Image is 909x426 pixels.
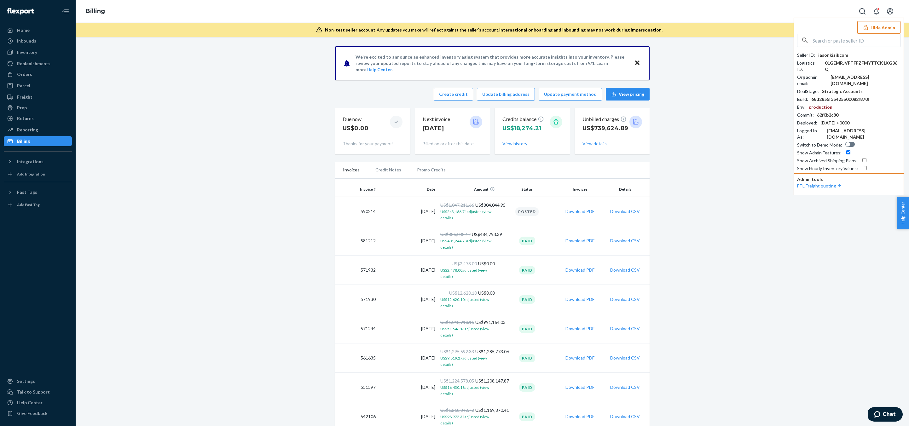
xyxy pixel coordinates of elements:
iframe: Opens a widget where you can chat to one of our agents [868,407,903,423]
input: Search or paste seller ID [813,34,900,47]
div: Paid [519,412,535,421]
span: US$401,244.78 adjusted (view details) [440,239,491,250]
span: US$1,042,710.16 [440,319,474,325]
p: Unbilled charges [582,116,628,123]
button: Download CSV [610,238,640,244]
div: DealStage : [797,88,819,95]
li: Invoices [335,162,368,178]
a: Billing [86,8,105,14]
a: Returns [4,113,72,124]
button: Help Center [897,197,909,229]
a: Prep [4,103,72,113]
p: Due now [343,116,368,123]
div: Fast Tags [17,189,37,195]
th: Details [603,182,650,197]
button: Download PDF [565,413,594,420]
div: Org admin email : [797,74,827,87]
button: US$98,972.31adjusted (view details) [440,413,495,426]
span: US$12,620.10 adjusted (view details) [440,297,489,308]
p: [DATE] [423,124,450,132]
button: US$401,244.78adjusted (view details) [440,238,495,250]
div: Replenishments [17,60,50,67]
span: Non-test seller account: [325,27,377,32]
div: 01GEMRJVFTFFZFMYTTCK1XG36Q [825,60,900,72]
a: FTL Freight quoting [797,183,842,188]
button: Download PDF [565,384,594,390]
div: Logistics ID : [797,60,822,72]
div: Paid [519,237,535,245]
div: [EMAIL_ADDRESS][DOMAIN_NAME] [827,128,900,140]
td: [DATE] [378,285,438,314]
button: Download CSV [610,208,640,215]
button: Download PDF [565,238,594,244]
div: Commit : [797,112,814,118]
td: 561635 [335,343,378,373]
a: Add Fast Tag [4,200,72,210]
button: Download PDF [565,325,594,332]
div: [DATE] +0000 [820,120,849,126]
span: US$16,430.18 adjusted (view details) [440,385,489,396]
th: Status [497,182,557,197]
div: Give Feedback [17,410,48,417]
button: US$2,478.00adjusted (view details) [440,267,495,279]
td: US$804,044.95 [438,197,497,226]
p: Credits balance [502,116,544,123]
button: Download PDF [565,355,594,361]
td: US$484,793.39 [438,226,497,256]
div: Settings [17,378,35,384]
button: Hide Admin [857,21,900,34]
div: Show Hourly Inventory Values : [797,165,858,172]
button: Open account menu [884,5,896,18]
td: US$991,164.03 [438,314,497,343]
div: Help Center [17,400,43,406]
td: US$0.00 [438,285,497,314]
div: Switch to Demo Mode : [797,142,842,148]
td: [DATE] [378,256,438,285]
span: US$1,224,578.05 [440,378,474,383]
p: US$0.00 [343,124,368,132]
li: Credit Notes [368,162,409,178]
td: 581212 [335,226,378,256]
span: International onboarding and inbounding may not work during impersonation. [499,27,663,32]
div: Add Fast Tag [17,202,40,207]
span: US$2,478.00 [452,261,477,266]
button: Open Search Box [856,5,869,18]
div: Add Integration [17,171,45,177]
button: Integrations [4,157,72,167]
div: Paid [519,295,535,304]
td: 571244 [335,314,378,343]
th: Invoice # [335,182,378,197]
td: [DATE] [378,343,438,373]
button: Fast Tags [4,187,72,197]
div: Paid [519,266,535,274]
button: Give Feedback [4,408,72,418]
a: Help Center [4,398,72,408]
div: Env : [797,104,806,110]
button: Open notifications [870,5,883,18]
button: View pricing [606,88,650,101]
div: jasonkizikcom [818,52,848,58]
a: Inbounds [4,36,72,46]
a: Add Integration [4,169,72,179]
button: Update payment method [539,88,602,101]
button: US$51,546.13adjusted (view details) [440,325,495,338]
div: Reporting [17,127,38,133]
div: Inbounds [17,38,36,44]
p: We're excited to announce an enhanced inventory aging system that provides more accurate insights... [356,54,628,73]
button: Download CSV [610,325,640,332]
span: US$1,047,211.66 [440,202,474,208]
td: [DATE] [378,226,438,256]
button: Download CSV [610,296,640,302]
td: US$0.00 [438,256,497,285]
button: Download CSV [610,413,640,420]
div: Integrations [17,158,43,165]
div: Returns [17,115,34,122]
button: US$12,620.10adjusted (view details) [440,296,495,309]
div: Strategic Accounts [822,88,863,95]
div: Parcel [17,83,30,89]
button: US$16,430.18adjusted (view details) [440,384,495,397]
div: Home [17,27,30,33]
span: US$1,268,842.72 [440,407,474,413]
div: Talk to Support [17,389,50,395]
